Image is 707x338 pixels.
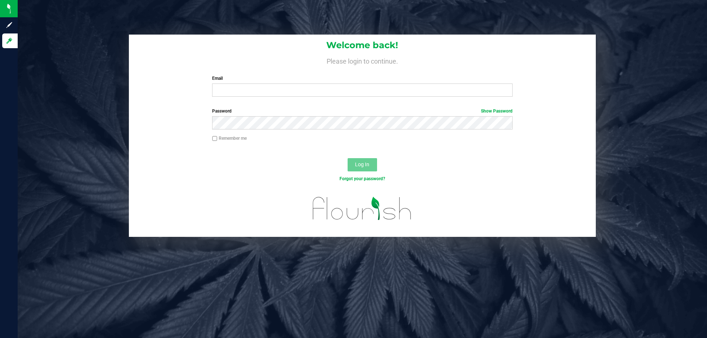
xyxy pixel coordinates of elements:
[340,176,385,181] a: Forgot your password?
[481,108,513,114] a: Show Password
[129,40,596,50] h1: Welcome back!
[212,108,232,114] span: Password
[212,75,512,82] label: Email
[212,136,217,141] input: Remember me
[304,190,421,227] img: flourish_logo.svg
[355,161,369,167] span: Log In
[348,158,377,171] button: Log In
[6,37,13,45] inline-svg: Log in
[212,135,247,142] label: Remember me
[129,56,596,65] h4: Please login to continue.
[6,21,13,29] inline-svg: Sign up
